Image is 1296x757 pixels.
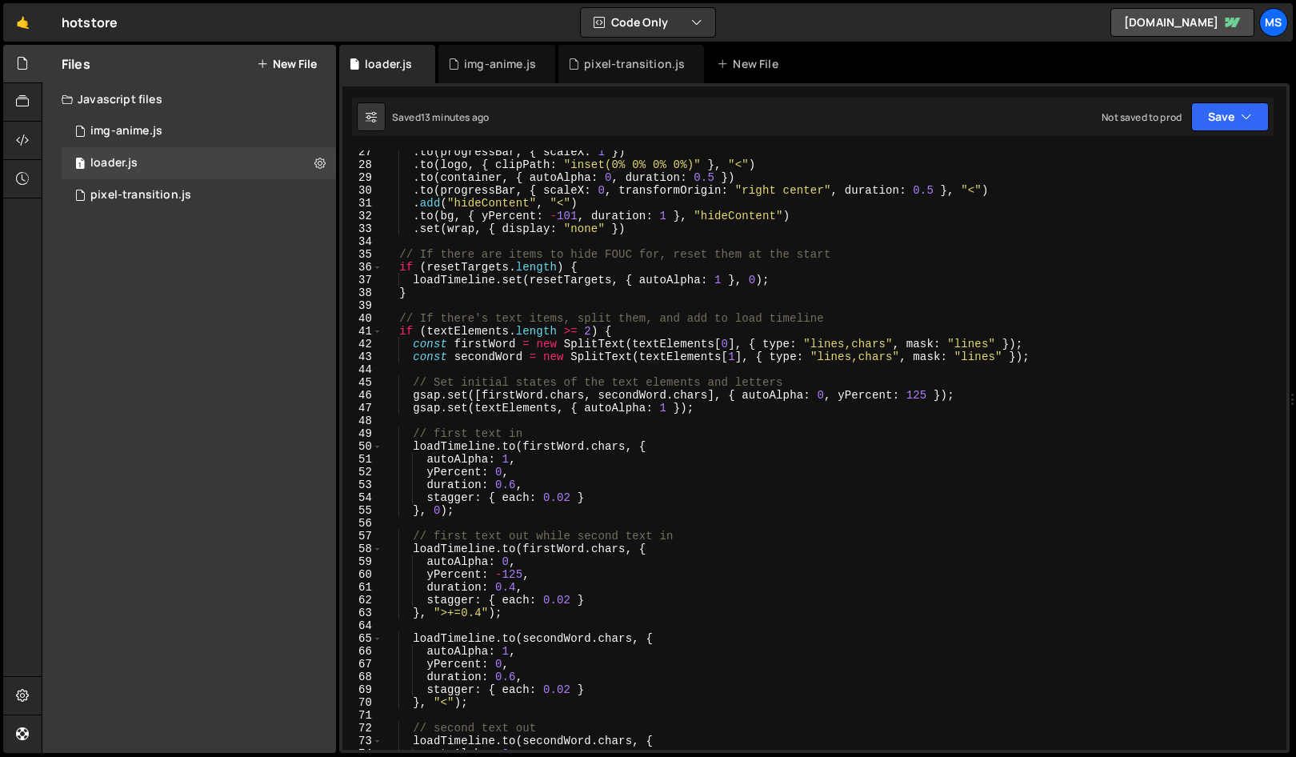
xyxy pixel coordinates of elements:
[342,184,382,197] div: 30
[342,376,382,389] div: 45
[342,363,382,376] div: 44
[717,56,784,72] div: New File
[62,115,336,147] div: 17075/47005.js
[342,504,382,517] div: 55
[1102,110,1182,124] div: Not saved to prod
[342,671,382,683] div: 68
[342,543,382,555] div: 58
[342,427,382,440] div: 49
[342,235,382,248] div: 34
[75,158,85,171] span: 1
[62,179,336,211] div: 17075/47002.js
[464,56,536,72] div: img-anime.js
[342,146,382,158] div: 27
[342,530,382,543] div: 57
[90,156,138,170] div: loader.js
[342,722,382,735] div: 72
[342,248,382,261] div: 35
[90,124,162,138] div: img-anime.js
[3,3,42,42] a: 🤙
[1191,102,1269,131] button: Save
[342,440,382,453] div: 50
[342,453,382,466] div: 51
[342,479,382,491] div: 53
[342,197,382,210] div: 31
[581,8,715,37] button: Code Only
[342,632,382,645] div: 65
[257,58,317,70] button: New File
[342,158,382,171] div: 28
[62,55,90,73] h2: Files
[342,555,382,568] div: 59
[342,325,382,338] div: 41
[342,171,382,184] div: 29
[342,709,382,722] div: 71
[342,274,382,286] div: 37
[1259,8,1288,37] a: ms
[392,110,489,124] div: Saved
[342,619,382,632] div: 64
[342,607,382,619] div: 63
[342,312,382,325] div: 40
[342,645,382,658] div: 66
[342,658,382,671] div: 67
[342,491,382,504] div: 54
[342,696,382,709] div: 70
[342,389,382,402] div: 46
[90,188,191,202] div: pixel-transition.js
[342,261,382,274] div: 36
[342,299,382,312] div: 39
[62,13,118,32] div: hotstore
[342,222,382,235] div: 33
[342,415,382,427] div: 48
[365,56,412,72] div: loader.js
[42,83,336,115] div: Javascript files
[342,466,382,479] div: 52
[342,350,382,363] div: 43
[62,147,336,179] div: 17075/47010.js
[342,581,382,594] div: 61
[342,735,382,747] div: 73
[584,56,685,72] div: pixel-transition.js
[342,517,382,530] div: 56
[342,338,382,350] div: 42
[342,683,382,696] div: 69
[342,568,382,581] div: 60
[342,402,382,415] div: 47
[342,286,382,299] div: 38
[342,210,382,222] div: 32
[1110,8,1254,37] a: [DOMAIN_NAME]
[421,110,489,124] div: 13 minutes ago
[342,594,382,607] div: 62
